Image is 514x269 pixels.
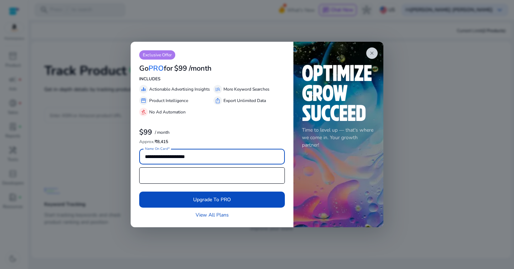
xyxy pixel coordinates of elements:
[215,86,221,92] span: manage_search
[139,192,285,208] button: Upgrade To PRO
[174,64,212,73] h3: $99 /month
[215,98,221,103] span: ios_share
[145,146,168,151] mat-label: Name On Card
[193,196,231,203] span: Upgrade To PRO
[149,86,210,92] p: Actionable Advertising Insights
[149,97,188,104] p: Product Intelligence
[149,109,186,115] p: No Ad Automation
[139,127,152,137] b: $99
[302,126,375,149] p: Time to level up — that's where we come in. Your growth partner!
[155,130,170,135] p: / month
[148,64,164,73] span: PRO
[196,211,229,219] a: View All Plans
[139,139,285,144] h6: ₹8,415
[143,168,281,183] iframe: Secure card payment input frame
[139,76,285,82] p: INCLUDES
[141,86,146,92] span: equalizer
[141,109,146,115] span: gavel
[139,139,155,144] span: Approx.
[223,97,266,104] p: Export Unlimited Data
[141,98,146,103] span: storefront
[369,50,375,56] span: close
[223,86,269,92] p: More Keyword Searches
[139,64,173,73] h3: Go for
[139,50,175,60] p: Exclusive Offer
